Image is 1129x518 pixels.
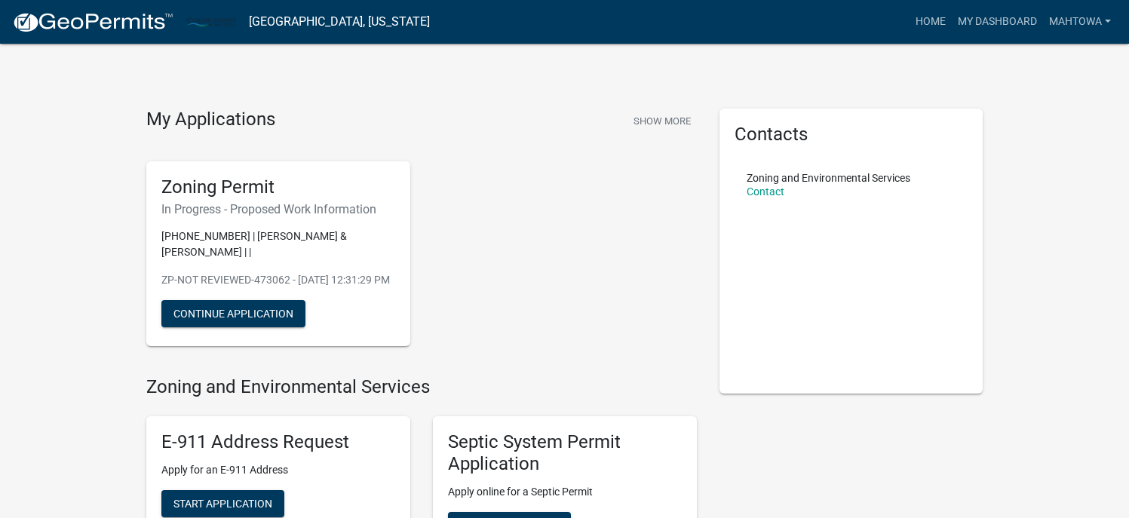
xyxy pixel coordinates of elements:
[747,185,784,198] a: Contact
[161,300,305,327] button: Continue Application
[161,202,395,216] h6: In Progress - Proposed Work Information
[161,272,395,288] p: ZP-NOT REVIEWED-473062 - [DATE] 12:31:29 PM
[146,376,697,398] h4: Zoning and Environmental Services
[161,176,395,198] h5: Zoning Permit
[1043,8,1117,36] a: mahtowa
[173,498,272,510] span: Start Application
[747,173,910,183] p: Zoning and Environmental Services
[186,11,237,32] img: Carlton County, Minnesota
[952,8,1043,36] a: My Dashboard
[249,9,430,35] a: [GEOGRAPHIC_DATA], [US_STATE]
[910,8,952,36] a: Home
[161,462,395,478] p: Apply for an E-911 Address
[161,490,284,517] button: Start Application
[735,124,968,146] h5: Contacts
[161,431,395,453] h5: E-911 Address Request
[146,109,275,131] h4: My Applications
[161,228,395,260] p: [PHONE_NUMBER] | [PERSON_NAME] & [PERSON_NAME] | |
[448,431,682,475] h5: Septic System Permit Application
[448,484,682,500] p: Apply online for a Septic Permit
[627,109,697,133] button: Show More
